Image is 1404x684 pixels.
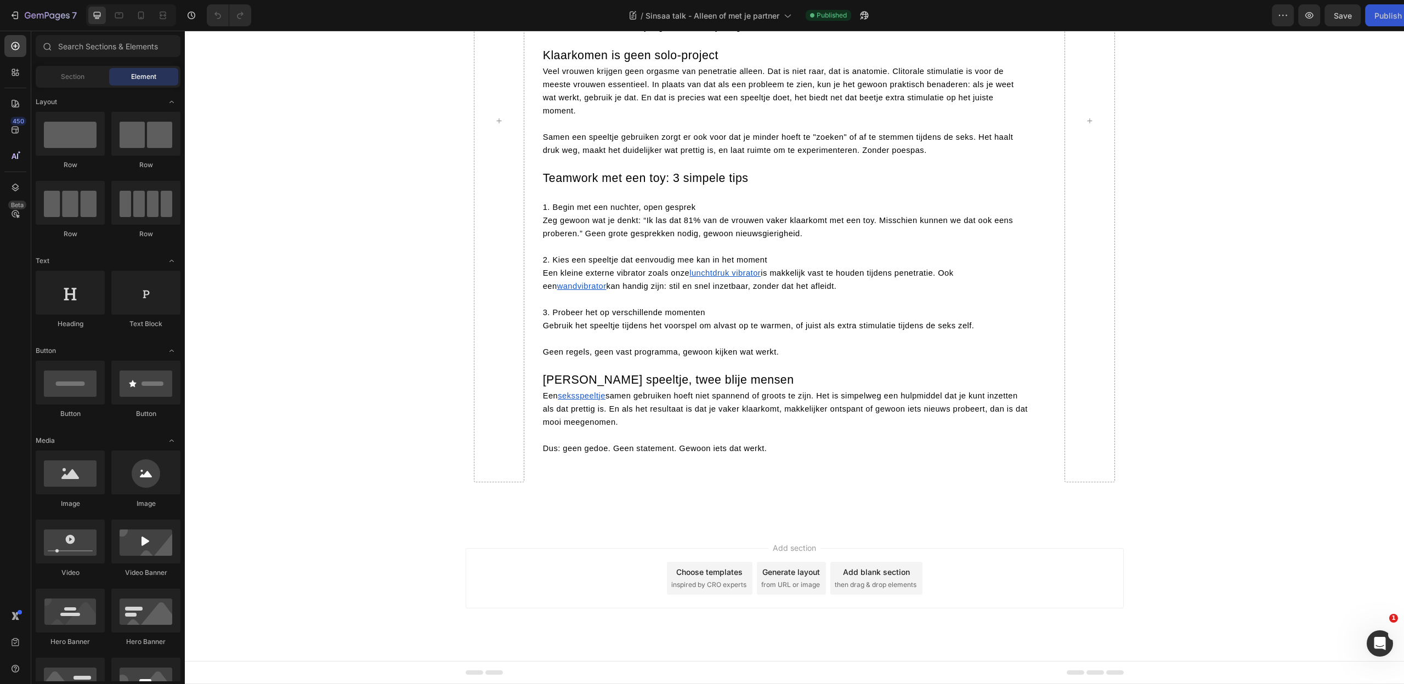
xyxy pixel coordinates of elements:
div: Add blank section [658,535,725,547]
span: Een [358,361,373,369]
span: 2. Kies een speeltje dat eenvoudig mee kan in het moment [358,225,582,233]
span: Een kleine externe vibrator zoals onze [358,238,505,247]
span: kan handig zijn: stil en snel inzetbaar, zonder dat het afleidt. [422,251,652,260]
span: Zeg gewoon wat je denkt: “Ik las dat 81% van de vrouwen vaker klaarkomt met een toy. Misschien ku... [358,185,828,207]
a: wandvibrator [372,250,422,260]
span: Teamwork met een toy: 3 simpele tips [358,141,564,154]
span: Save [1300,11,1318,20]
span: [PERSON_NAME] speeltje, twee blije mensen [358,343,609,356]
a: seksspeeltje [373,360,421,369]
div: Row [111,160,180,170]
span: Toggle open [163,252,180,270]
div: Text Block [111,319,180,329]
span: Add section [584,511,636,523]
span: Veel vrouwen krijgen geen orgasme van penetratie alleen. Dat is niet raar, dat is anatomie. Clito... [358,36,829,84]
div: Row [36,229,105,239]
div: Hero Banner [36,637,105,647]
span: Text [36,256,49,266]
div: Undo/Redo [207,4,251,26]
span: Sinsaa talk - Alleen of met je partner [646,10,779,21]
span: 1. Begin met een nuchter, open gesprek [358,172,511,181]
span: Button [36,346,56,356]
button: 7 [4,4,82,26]
span: Gebruik het speeltje tijdens het voorspel om alvast op te warmen, of juist als extra stimulatie t... [358,290,790,299]
div: Button [36,409,105,419]
span: 3. Probeer het op verschillende momenten [358,277,520,286]
span: inspired by CRO experts [486,549,562,559]
p: 7 [72,9,77,22]
span: Published [817,10,847,20]
input: Search Sections & Elements [36,35,180,57]
span: samen gebruiken hoeft niet spannend of groots te zijn. Het is simpelweg een hulpmiddel dat je kun... [358,361,843,396]
div: Video Banner [111,568,180,578]
span: Element [131,72,156,82]
span: is makkelijk vast te houden tijdens penetratie. Ook een [358,238,769,260]
u: lunchtdruk vibrator [505,238,576,247]
button: Save [1290,4,1327,26]
iframe: Intercom live chat [1367,630,1393,657]
span: Samen een speeltje gebruiken zorgt er ook voor dat je minder hoeft te "zoeken" of af te stemmen t... [358,102,829,124]
span: Section [61,72,84,82]
span: 1 [1389,614,1398,623]
span: Layout [36,97,57,107]
span: Toggle open [163,93,180,111]
div: Row [111,229,180,239]
iframe: Design area [185,31,1404,684]
div: Video [36,568,105,578]
div: Publish [1340,10,1368,21]
span: / [641,10,643,21]
span: then drag & drop elements [650,549,732,559]
span: Dus: geen gedoe. Geen statement. Gewoon iets dat werkt. [358,413,582,422]
span: Toggle open [163,342,180,360]
button: Publish [1331,4,1377,26]
div: Image [36,499,105,509]
div: Button [111,409,180,419]
div: Image [111,499,180,509]
div: Hero Banner [111,637,180,647]
div: Generate layout [578,535,635,547]
u: seksspeeltje [373,361,421,369]
span: Toggle open [163,432,180,449]
span: Media [36,436,55,446]
span: from URL or image [576,549,635,559]
div: Choose templates [491,535,558,547]
a: lunchtdruk vibrator [505,237,576,247]
span: Geen regels, geen vast programma, gewoon kijken wat werkt. [358,317,595,326]
div: 450 [10,117,26,126]
div: Row [36,160,105,170]
div: Heading [36,319,105,329]
div: Beta [8,201,26,209]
